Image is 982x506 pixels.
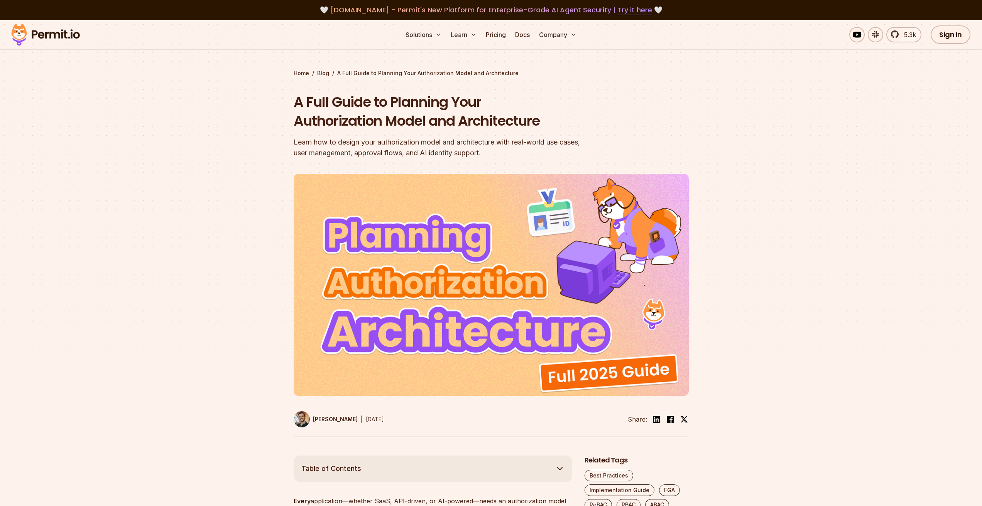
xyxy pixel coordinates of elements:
a: Try it here [617,5,652,15]
h2: Related Tags [585,456,689,465]
time: [DATE] [366,416,384,422]
img: A Full Guide to Planning Your Authorization Model and Architecture [294,174,689,396]
span: Table of Contents [301,463,361,474]
a: Blog [317,69,329,77]
button: Table of Contents [294,456,572,482]
p: [PERSON_NAME] [313,415,358,423]
button: Solutions [402,27,445,42]
a: Sign In [931,25,970,44]
span: [DOMAIN_NAME] - Permit's New Platform for Enterprise-Grade AI Agent Security | [330,5,652,15]
button: Learn [448,27,480,42]
a: Home [294,69,309,77]
img: Permit logo [8,22,83,48]
img: Daniel Bass [294,411,310,427]
a: FGA [659,484,680,496]
a: Best Practices [585,470,633,481]
a: Docs [512,27,533,42]
div: / / [294,69,689,77]
a: Pricing [483,27,509,42]
img: linkedin [652,415,661,424]
div: Learn how to design your authorization model and architecture with real-world use cases, user man... [294,137,590,158]
img: twitter [680,415,688,423]
a: Implementation Guide [585,484,654,496]
div: 🤍 🤍 [19,5,963,15]
img: facebook [666,415,675,424]
h1: A Full Guide to Planning Your Authorization Model and Architecture [294,92,590,131]
button: Company [536,27,580,42]
div: | [361,415,363,424]
li: Share: [628,415,647,424]
a: 5.3k [886,27,921,42]
a: [PERSON_NAME] [294,411,358,427]
span: 5.3k [899,30,916,39]
strong: Every [294,497,311,505]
